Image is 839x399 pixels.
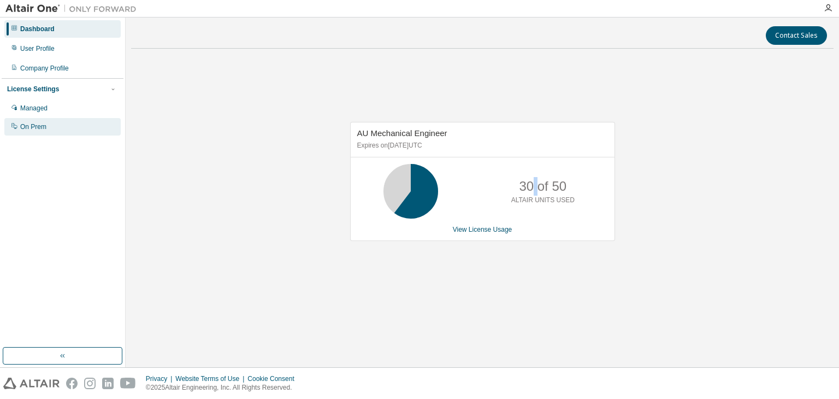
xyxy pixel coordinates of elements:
[20,25,55,33] div: Dashboard
[120,378,136,389] img: youtube.svg
[102,378,114,389] img: linkedin.svg
[247,374,300,383] div: Cookie Consent
[357,128,447,138] span: AU Mechanical Engineer
[66,378,78,389] img: facebook.svg
[20,44,55,53] div: User Profile
[84,378,96,389] img: instagram.svg
[511,196,575,205] p: ALTAIR UNITS USED
[146,383,301,392] p: © 2025 Altair Engineering, Inc. All Rights Reserved.
[357,141,605,150] p: Expires on [DATE] UTC
[20,64,69,73] div: Company Profile
[3,378,60,389] img: altair_logo.svg
[20,104,48,113] div: Managed
[7,85,59,93] div: License Settings
[766,26,827,45] button: Contact Sales
[519,177,566,196] p: 30 of 50
[175,374,247,383] div: Website Terms of Use
[5,3,142,14] img: Altair One
[20,122,46,131] div: On Prem
[453,226,512,233] a: View License Usage
[146,374,175,383] div: Privacy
